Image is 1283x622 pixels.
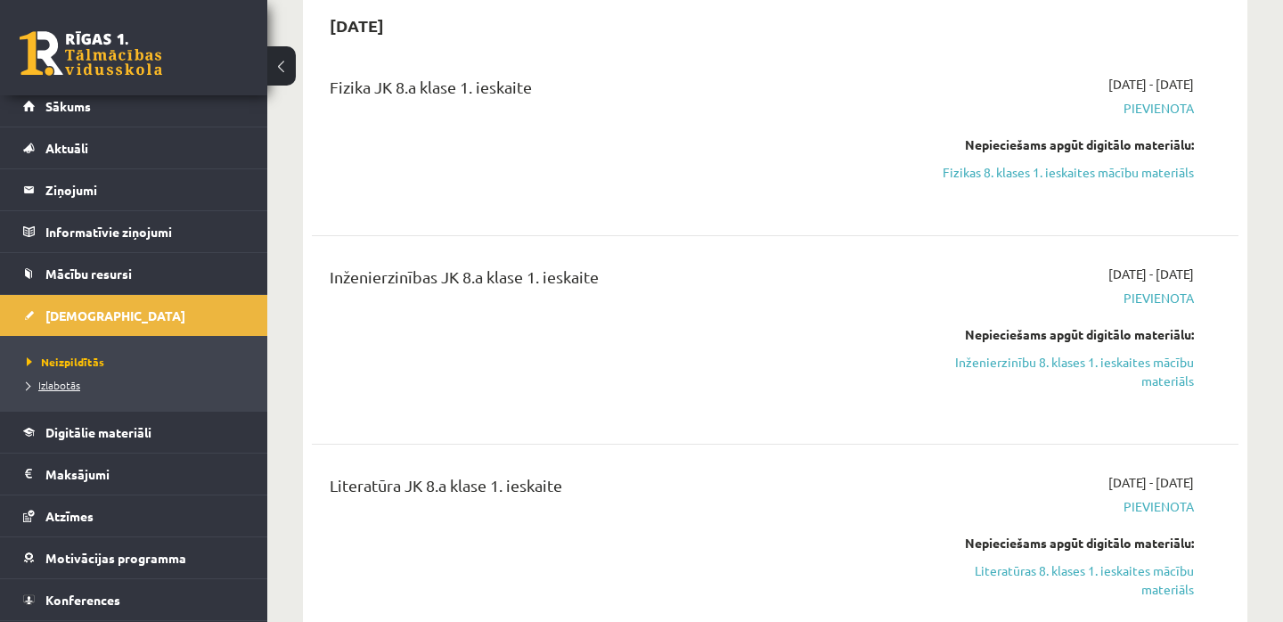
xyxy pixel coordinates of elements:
span: Digitālie materiāli [45,424,151,440]
span: Sākums [45,98,91,114]
legend: Ziņojumi [45,169,245,210]
div: Literatūra JK 8.a klase 1. ieskaite [330,473,897,506]
a: Inženierzinību 8. klases 1. ieskaites mācību materiāls [924,353,1194,390]
a: Informatīvie ziņojumi [23,211,245,252]
a: Fizikas 8. klases 1. ieskaites mācību materiāls [924,163,1194,182]
span: [DEMOGRAPHIC_DATA] [45,307,185,323]
a: Literatūras 8. klases 1. ieskaites mācību materiāls [924,561,1194,599]
span: [DATE] - [DATE] [1108,265,1194,283]
a: Aktuāli [23,127,245,168]
span: Motivācijas programma [45,550,186,566]
a: Konferences [23,579,245,620]
span: [DATE] - [DATE] [1108,75,1194,94]
div: Inženierzinības JK 8.a klase 1. ieskaite [330,265,897,298]
a: Ziņojumi [23,169,245,210]
a: Atzīmes [23,495,245,536]
div: Nepieciešams apgūt digitālo materiālu: [924,325,1194,344]
a: Sākums [23,86,245,127]
h2: [DATE] [312,4,402,46]
span: Pievienota [924,497,1194,516]
a: Maksājumi [23,454,245,495]
a: Mācību resursi [23,253,245,294]
a: Rīgas 1. Tālmācības vidusskola [20,31,162,76]
span: Konferences [45,592,120,608]
a: [DEMOGRAPHIC_DATA] [23,295,245,336]
a: Izlabotās [27,377,249,393]
span: Neizpildītās [27,355,104,369]
span: Pievienota [924,289,1194,307]
a: Neizpildītās [27,354,249,370]
span: Aktuāli [45,140,88,156]
span: Mācību resursi [45,266,132,282]
legend: Informatīvie ziņojumi [45,211,245,252]
div: Nepieciešams apgūt digitālo materiālu: [924,135,1194,154]
div: Fizika JK 8.a klase 1. ieskaite [330,75,897,108]
span: Atzīmes [45,508,94,524]
a: Motivācijas programma [23,537,245,578]
span: [DATE] - [DATE] [1108,473,1194,492]
span: Izlabotās [27,378,80,392]
div: Nepieciešams apgūt digitālo materiālu: [924,534,1194,552]
a: Digitālie materiāli [23,412,245,453]
span: Pievienota [924,99,1194,118]
legend: Maksājumi [45,454,245,495]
